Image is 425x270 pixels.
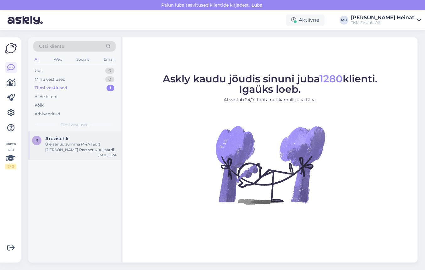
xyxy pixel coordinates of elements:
[163,96,378,103] p: AI vastab 24/7. Tööta nutikamalt juba täna.
[286,14,324,26] div: Aktiivne
[35,94,58,100] div: AI Assistent
[102,55,116,63] div: Email
[351,15,414,20] div: [PERSON_NAME] Heinat
[52,55,63,63] div: Web
[5,42,17,54] img: Askly Logo
[75,55,90,63] div: Socials
[351,15,421,25] a: [PERSON_NAME] HeinatTKM Finants AS
[35,76,66,83] div: Minu vestlused
[5,141,16,169] div: Vaata siia
[340,16,348,25] div: MH
[35,111,60,117] div: Arhiveeritud
[45,136,69,141] span: #rczischk
[5,164,16,169] div: 2 / 3
[35,68,42,74] div: Uus
[163,73,378,95] span: Askly kaudu jõudis sinuni juba klienti. Igaüks loeb.
[105,68,114,74] div: 0
[98,153,117,157] div: [DATE] 16:56
[214,108,327,221] img: No Chat active
[106,85,114,91] div: 1
[105,76,114,83] div: 0
[39,43,64,50] span: Otsi kliente
[250,2,264,8] span: Luba
[35,85,67,91] div: Tiimi vestlused
[351,20,414,25] div: TKM Finants AS
[35,138,38,143] span: r
[45,141,117,153] div: Ülejäänud summa (44,71 eur) [PERSON_NAME] Partner Kuukaardi kontolt maha automaatselt [DATE] (lep...
[319,73,343,85] span: 1280
[33,55,41,63] div: All
[35,102,44,108] div: Kõik
[61,122,89,128] span: Tiimi vestlused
